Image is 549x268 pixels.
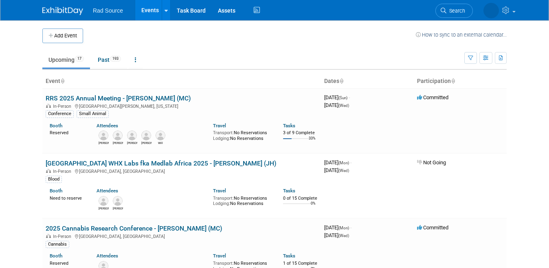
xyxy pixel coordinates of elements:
[338,161,349,165] span: (Mon)
[53,234,74,239] span: In-Person
[46,233,318,239] div: [GEOGRAPHIC_DATA], [GEOGRAPHIC_DATA]
[42,7,83,15] img: ExhibitDay
[213,201,230,206] span: Lodging:
[311,201,316,212] td: 0%
[46,224,222,232] a: 2025 Cannabis Research Conference - [PERSON_NAME] (MC)
[350,224,351,231] span: -
[75,56,84,62] span: 17
[416,32,507,38] a: How to sync to an external calendar...
[324,232,349,238] span: [DATE]
[99,131,108,140] img: George Terry
[97,123,118,129] a: Attendees
[46,94,191,102] a: RRS 2025 Annual Meeting - [PERSON_NAME] (MC)
[77,110,109,118] div: Small Animal
[338,168,349,173] span: (Wed)
[46,176,62,183] div: Blood
[350,159,351,166] span: -
[99,140,109,145] div: George Terry
[60,78,64,84] a: Sort by Event Name
[213,123,226,129] a: Travel
[46,104,51,108] img: In-Person Event
[213,136,230,141] span: Lodging:
[97,188,118,194] a: Attendees
[414,74,507,88] th: Participation
[53,104,74,109] span: In-Person
[50,253,62,259] a: Booth
[213,261,234,266] span: Transport:
[113,140,123,145] div: Nathan Kroeger
[324,224,351,231] span: [DATE]
[53,169,74,174] span: In-Person
[46,110,74,118] div: Conference
[113,206,123,211] div: Kamil Baroud
[349,94,350,100] span: -
[339,78,343,84] a: Sort by Start Date
[50,188,62,194] a: Booth
[213,194,271,207] div: No Reservations No Reservations
[435,4,473,18] a: Search
[417,224,448,231] span: Committed
[50,129,84,136] div: Reserved
[42,52,90,68] a: Upcoming17
[324,94,350,100] span: [DATE]
[417,94,448,100] span: Committed
[110,56,121,62] span: 193
[483,3,499,18] img: Darlene Shelton
[324,159,351,166] span: [DATE]
[99,206,109,211] div: George Terry
[283,188,295,194] a: Tasks
[46,169,51,173] img: In-Person Event
[213,130,234,135] span: Transport:
[141,140,152,145] div: Douglas Smith
[338,226,349,230] span: (Mon)
[156,131,165,140] img: Will Hartman
[46,168,318,174] div: [GEOGRAPHIC_DATA], [GEOGRAPHIC_DATA]
[338,96,347,100] span: (Sun)
[93,7,123,14] span: Rad Source
[283,196,318,201] div: 0 of 15 Complete
[213,253,226,259] a: Travel
[324,102,349,108] span: [DATE]
[283,130,318,136] div: 3 of 9 Complete
[42,28,83,43] button: Add Event
[324,167,349,173] span: [DATE]
[92,52,127,68] a: Past193
[321,74,414,88] th: Dates
[42,74,321,88] th: Event
[113,196,123,206] img: Kamil Baroud
[99,196,108,206] img: George Terry
[127,140,137,145] div: Dustin Baker
[417,159,446,166] span: Not Going
[156,140,166,145] div: Will Hartman
[213,188,226,194] a: Travel
[338,103,349,108] span: (Wed)
[46,234,51,238] img: In-Person Event
[46,241,69,248] div: Cannabis
[127,131,137,140] img: Dustin Baker
[283,123,295,129] a: Tasks
[50,194,84,201] div: Need to reserve
[451,78,455,84] a: Sort by Participation Type
[46,102,318,109] div: [GEOGRAPHIC_DATA][PERSON_NAME], [US_STATE]
[309,136,316,147] td: 33%
[97,253,118,259] a: Attendees
[213,196,234,201] span: Transport:
[141,131,151,140] img: Douglas Smith
[283,253,295,259] a: Tasks
[113,131,123,140] img: Nathan Kroeger
[46,159,277,167] a: [GEOGRAPHIC_DATA] WHX Labs fka Medlab Africa 2025 - [PERSON_NAME] (JH)
[213,129,271,141] div: No Reservations No Reservations
[338,233,349,238] span: (Wed)
[283,261,318,266] div: 1 of 15 Complete
[50,259,84,266] div: Reserved
[50,123,62,129] a: Booth
[446,8,465,14] span: Search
